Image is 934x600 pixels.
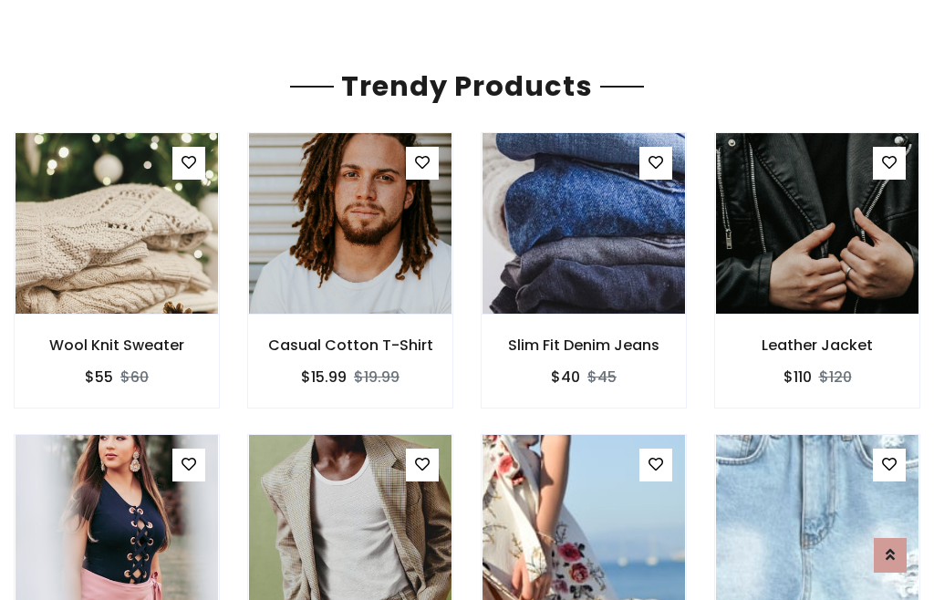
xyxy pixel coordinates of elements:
[587,367,617,388] del: $45
[301,368,347,386] h6: $15.99
[551,368,580,386] h6: $40
[354,367,400,388] del: $19.99
[334,67,600,106] span: Trendy Products
[784,368,812,386] h6: $110
[715,336,919,354] h6: Leather Jacket
[482,336,686,354] h6: Slim Fit Denim Jeans
[819,367,852,388] del: $120
[85,368,113,386] h6: $55
[120,367,149,388] del: $60
[248,336,452,354] h6: Casual Cotton T-Shirt
[15,336,219,354] h6: Wool Knit Sweater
